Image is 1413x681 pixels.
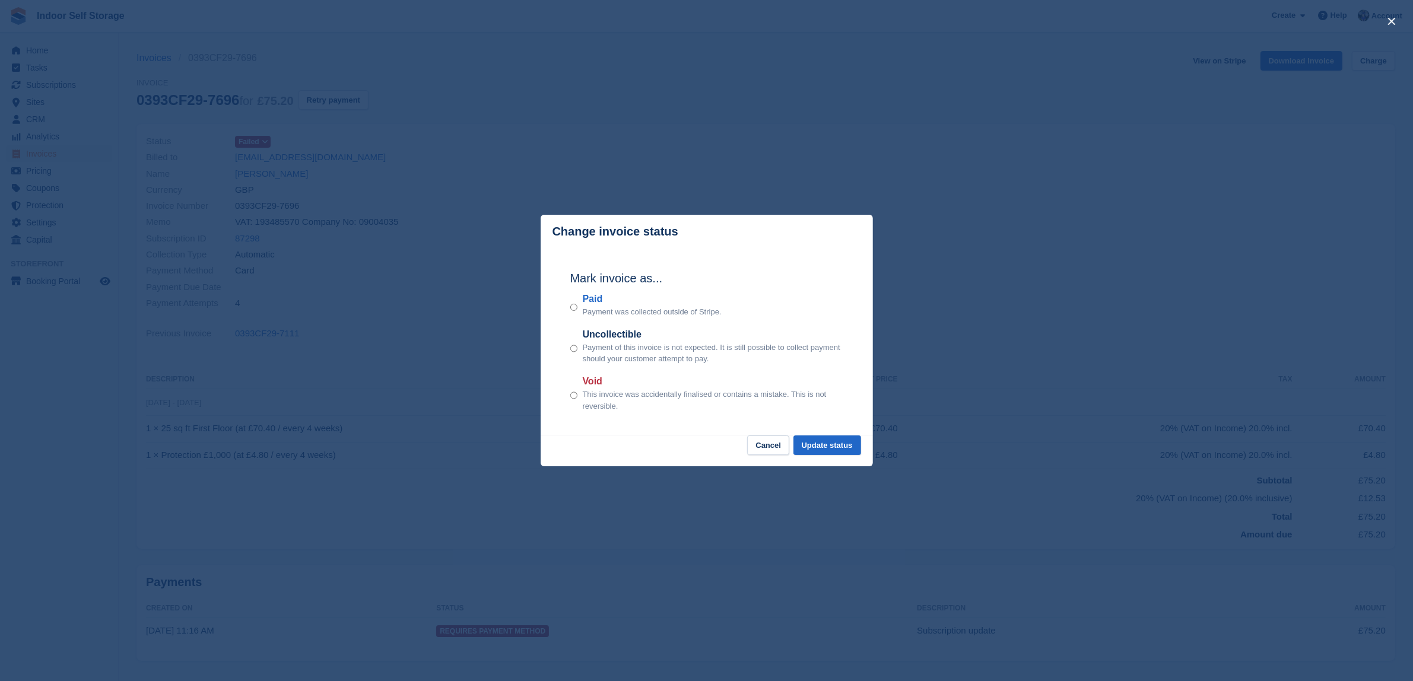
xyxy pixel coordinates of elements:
[747,435,789,455] button: Cancel
[582,374,843,389] label: Void
[582,342,843,365] p: Payment of this invoice is not expected. It is still possible to collect payment should your cust...
[582,306,721,318] p: Payment was collected outside of Stripe.
[1382,12,1401,31] button: close
[793,435,861,455] button: Update status
[582,327,843,342] label: Uncollectible
[582,292,721,306] label: Paid
[553,225,678,238] p: Change invoice status
[582,389,843,412] p: This invoice was accidentally finalised or contains a mistake. This is not reversible.
[570,269,843,287] h2: Mark invoice as...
